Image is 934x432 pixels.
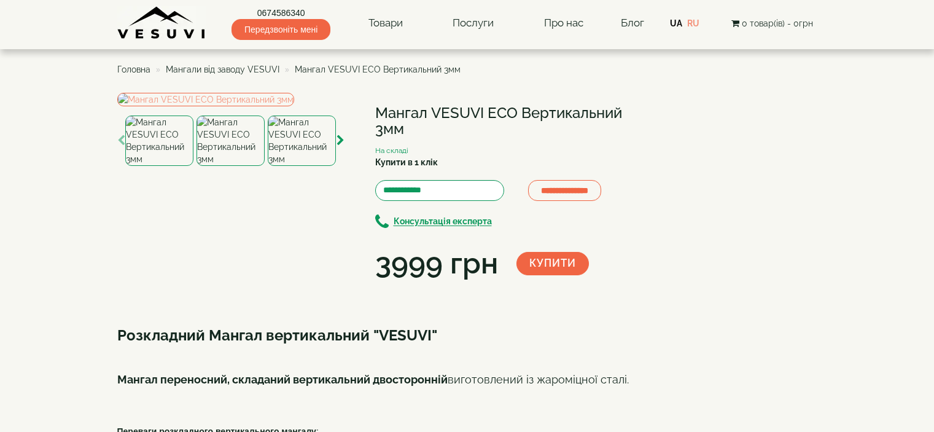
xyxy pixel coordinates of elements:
span: 0 товар(ів) - 0грн [742,18,813,28]
span: Передзвоніть мені [232,19,330,40]
a: UA [670,18,682,28]
label: Купити в 1 клік [375,156,438,168]
img: Мангал VESUVI ECO Вертикальний 3мм [197,116,265,166]
b: Розкладний Мангал вертикальний "VESUVI" [117,326,437,344]
h1: Мангал VESUVI ECO Вертикальний 3мм [375,105,633,138]
button: Купити [516,252,589,275]
a: 0674586340 [232,7,330,19]
p: виготовлений із жароміцної сталі. [117,372,633,388]
a: Послуги [440,9,506,37]
a: Блог [621,17,644,29]
a: Про нас [532,9,596,37]
button: 0 товар(ів) - 0грн [728,17,817,30]
img: Мангал VESUVI ECO Вертикальний 3мм [117,93,294,106]
a: Товари [356,9,415,37]
div: 3999 грн [375,243,498,285]
img: Мангал VESUVI ECO Вертикальний 3мм [125,116,193,166]
b: Консультація експерта [394,217,492,227]
b: Мангал переносний, складаний вертикальний двосторонній [117,373,448,386]
img: Мангал VESUVI ECO Вертикальний 3мм [268,116,336,166]
a: RU [687,18,699,28]
img: Завод VESUVI [117,6,206,40]
span: Мангал VESUVI ECO Вертикальний 3мм [295,65,461,74]
a: Мангали від заводу VESUVI [166,65,279,74]
small: На складі [375,146,408,155]
a: Головна [117,65,150,74]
